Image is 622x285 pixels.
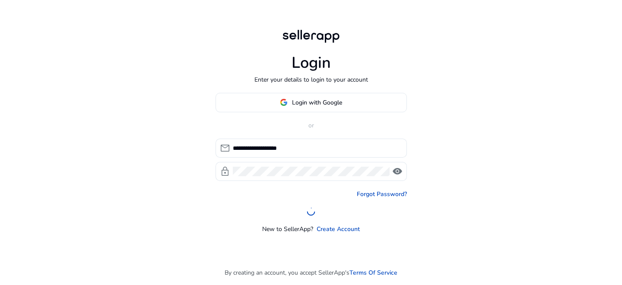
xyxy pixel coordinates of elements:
a: Create Account [317,225,360,234]
span: visibility [392,166,403,177]
a: Terms Of Service [349,268,397,277]
a: Forgot Password? [357,190,407,199]
p: or [216,121,407,130]
button: Login with Google [216,93,407,112]
h1: Login [292,54,331,72]
span: mail [220,143,230,153]
p: New to SellerApp? [262,225,313,234]
img: google-logo.svg [280,98,288,106]
span: Login with Google [292,98,342,107]
span: lock [220,166,230,177]
p: Enter your details to login to your account [254,75,368,84]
